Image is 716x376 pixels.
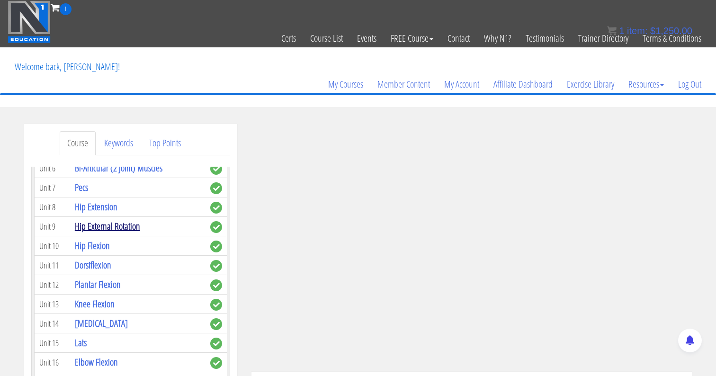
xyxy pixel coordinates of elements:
td: Unit 6 [35,159,70,178]
td: Unit 12 [35,275,70,295]
a: Affiliate Dashboard [486,62,560,107]
a: Elbow Flexion [75,356,118,368]
a: Pecs [75,181,88,194]
a: Contact [440,15,477,62]
span: complete [210,202,222,214]
bdi: 1,250.00 [650,26,692,36]
a: Exercise Library [560,62,621,107]
td: Unit 15 [35,333,70,353]
a: Events [350,15,384,62]
td: Unit 9 [35,217,70,236]
a: Course List [303,15,350,62]
a: Testimonials [519,15,571,62]
span: complete [210,318,222,330]
a: My Courses [321,62,370,107]
a: Keywords [97,131,141,155]
a: Plantar Flexion [75,278,121,291]
span: complete [210,357,222,369]
img: icon11.png [607,26,617,36]
span: complete [210,221,222,233]
a: Top Points [142,131,188,155]
a: Lats [75,336,87,349]
span: complete [210,260,222,272]
span: complete [210,279,222,291]
a: 1 item: $1,250.00 [607,26,692,36]
a: Terms & Conditions [635,15,708,62]
span: item: [627,26,647,36]
a: Hip Extension [75,200,117,213]
a: Certs [274,15,303,62]
a: Log Out [671,62,708,107]
a: Member Content [370,62,437,107]
td: Unit 16 [35,353,70,372]
span: complete [210,241,222,252]
span: 1 [60,3,72,15]
span: $ [650,26,655,36]
td: Unit 11 [35,256,70,275]
a: Dorsiflexion [75,259,111,271]
a: Hip Flexion [75,239,110,252]
td: Unit 10 [35,236,70,256]
td: Unit 8 [35,197,70,217]
a: [MEDICAL_DATA] [75,317,128,330]
a: Resources [621,62,671,107]
span: complete [210,182,222,194]
a: Knee Flexion [75,297,115,310]
td: Unit 14 [35,314,70,333]
a: Bi-Articular (2 Joint) Muscles [75,161,162,174]
a: Why N1? [477,15,519,62]
span: complete [210,163,222,175]
a: Trainer Directory [571,15,635,62]
a: Course [60,131,96,155]
a: FREE Course [384,15,440,62]
img: n1-education [8,0,51,43]
td: Unit 13 [35,295,70,314]
span: 1 [619,26,624,36]
p: Welcome back, [PERSON_NAME]! [8,48,127,86]
a: My Account [437,62,486,107]
td: Unit 7 [35,178,70,197]
span: complete [210,299,222,311]
a: 1 [51,1,72,14]
a: Hip External Rotation [75,220,140,233]
span: complete [210,338,222,349]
